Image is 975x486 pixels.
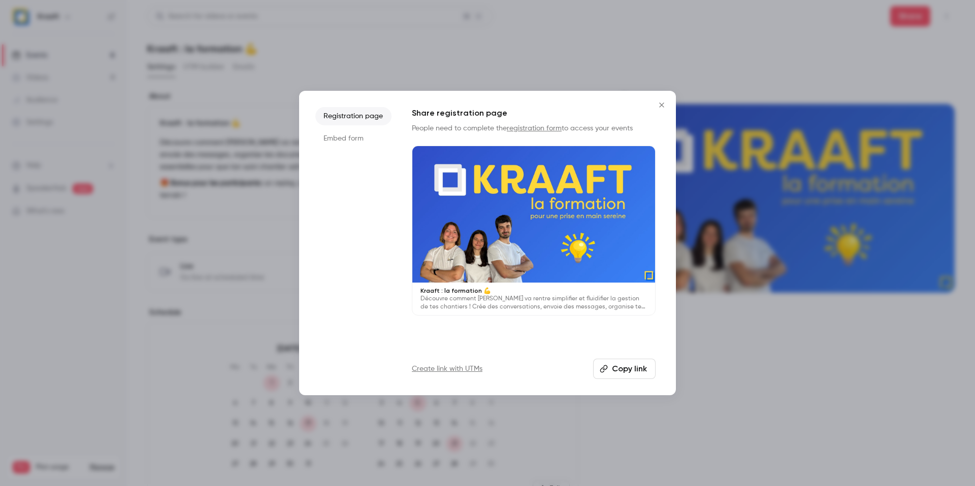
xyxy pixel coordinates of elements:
[412,146,656,316] a: Kraaft : la formation 💪Découvre comment [PERSON_NAME] va rentre simplifier et fluidifier la gesti...
[315,129,392,148] li: Embed form
[412,107,656,119] h1: Share registration page
[652,95,672,115] button: Close
[412,123,656,133] p: People need to complete the to access your events
[420,287,647,295] p: Kraaft : la formation 💪
[420,295,647,311] p: Découvre comment [PERSON_NAME] va rentre simplifier et fluidifier la gestion de tes chantiers ! C...
[412,364,482,374] a: Create link with UTMs
[593,359,656,379] button: Copy link
[507,125,562,132] a: registration form
[315,107,392,125] li: Registration page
